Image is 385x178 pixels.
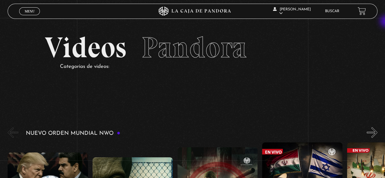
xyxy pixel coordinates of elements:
p: Categorías de videos: [60,62,341,72]
a: View your shopping cart [358,7,366,15]
h2: Videos [45,33,341,62]
span: [PERSON_NAME] [273,8,311,15]
button: Previous [8,127,18,138]
span: Menu [25,9,35,13]
span: Pandora [142,30,247,65]
a: Buscar [325,9,339,13]
button: Next [367,127,377,138]
h3: Nuevo Orden Mundial NWO [26,131,120,136]
span: Cerrar [23,14,37,19]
